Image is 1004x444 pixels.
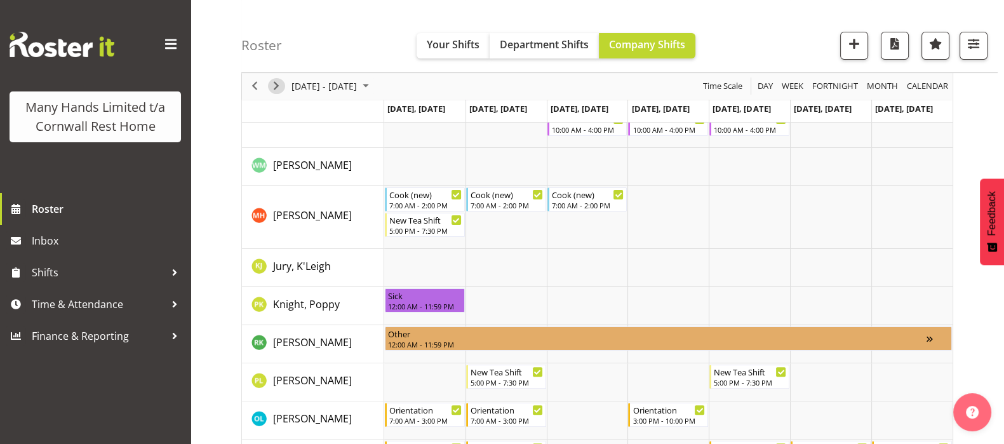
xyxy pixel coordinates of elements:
[385,326,952,351] div: Kumar, Renu"s event - Other Begin From Monday, September 1, 2025 at 12:00:00 AM GMT+12:00 Ends At...
[385,288,465,313] div: Knight, Poppy"s event - Sick Begin From Monday, September 1, 2025 at 12:00:00 AM GMT+12:00 Ends A...
[471,365,543,378] div: New Tea Shift
[875,103,933,114] span: [DATE], [DATE]
[244,73,265,100] div: previous period
[287,73,377,100] div: September 01 - 07, 2025
[881,32,909,60] button: Download a PDF of the roster according to the set date range.
[701,79,745,95] button: Time Scale
[273,297,340,312] a: Knight, Poppy
[631,103,689,114] span: [DATE], [DATE]
[756,79,774,95] span: Day
[242,325,384,363] td: Kumar, Renu resource
[246,79,264,95] button: Previous
[389,188,462,201] div: Cook (new)
[273,158,352,172] span: [PERSON_NAME]
[702,79,744,95] span: Time Scale
[242,363,384,401] td: Lategan, Penelope resource
[273,373,352,388] a: [PERSON_NAME]
[609,37,685,51] span: Company Shifts
[273,259,331,274] a: Jury, K'Leigh
[599,33,695,58] button: Company Shifts
[986,191,998,236] span: Feedback
[628,403,708,427] div: Lovett, Olivia"s event - Orientation Begin From Thursday, September 4, 2025 at 3:00:00 PM GMT+12:...
[389,415,462,426] div: 7:00 AM - 3:00 PM
[714,377,786,387] div: 5:00 PM - 7:30 PM
[811,79,859,95] span: Fortnight
[547,187,627,212] div: Hobbs, Melissa"s event - Cook (new) Begin From Wednesday, September 3, 2025 at 7:00:00 AM GMT+12:...
[241,38,282,53] h4: Roster
[427,37,479,51] span: Your Shifts
[273,335,352,349] span: [PERSON_NAME]
[980,178,1004,265] button: Feedback - Show survey
[273,259,331,273] span: Jury, K'Leigh
[273,411,352,426] a: [PERSON_NAME]
[388,289,462,302] div: Sick
[273,412,352,426] span: [PERSON_NAME]
[756,79,775,95] button: Timeline Day
[385,187,465,212] div: Hobbs, Melissa"s event - Cook (new) Begin From Monday, September 1, 2025 at 7:00:00 AM GMT+12:00 ...
[466,365,546,389] div: Lategan, Penelope"s event - New Tea Shift Begin From Tuesday, September 2, 2025 at 5:00:00 PM GMT...
[273,373,352,387] span: [PERSON_NAME]
[10,32,114,57] img: Rosterit website logo
[417,33,490,58] button: Your Shifts
[714,124,786,135] div: 10:00 AM - 4:00 PM
[960,32,987,60] button: Filter Shifts
[551,103,608,114] span: [DATE], [DATE]
[713,103,770,114] span: [DATE], [DATE]
[471,200,543,210] div: 7:00 AM - 2:00 PM
[906,79,949,95] span: calendar
[628,112,708,136] div: Hannecart, Charline"s event - Recreation Officer Begin From Thursday, September 4, 2025 at 10:00:...
[547,112,627,136] div: Hannecart, Charline"s event - Recreation Officer Begin From Wednesday, September 3, 2025 at 10:00...
[273,158,352,173] a: [PERSON_NAME]
[633,403,705,416] div: Orientation
[32,231,184,250] span: Inbox
[242,148,384,186] td: Harper, Wendy-Mae resource
[388,339,927,349] div: 12:00 AM - 11:59 PM
[865,79,900,95] button: Timeline Month
[265,73,287,100] div: next period
[469,103,527,114] span: [DATE], [DATE]
[32,295,165,314] span: Time & Attendance
[242,287,384,325] td: Knight, Poppy resource
[268,79,285,95] button: Next
[32,263,165,282] span: Shifts
[389,225,462,236] div: 5:00 PM - 7:30 PM
[471,415,543,426] div: 7:00 AM - 3:00 PM
[22,98,168,136] div: Many Hands Limited t/a Cornwall Rest Home
[389,200,462,210] div: 7:00 AM - 2:00 PM
[273,297,340,311] span: Knight, Poppy
[32,326,165,346] span: Finance & Reporting
[389,403,462,416] div: Orientation
[242,186,384,249] td: Hobbs, Melissa resource
[32,199,184,219] span: Roster
[633,415,705,426] div: 3:00 PM - 10:00 PM
[500,37,589,51] span: Department Shifts
[388,327,927,340] div: Other
[471,188,543,201] div: Cook (new)
[389,213,462,226] div: New Tea Shift
[290,79,375,95] button: September 2025
[242,401,384,440] td: Lovett, Olivia resource
[709,112,789,136] div: Hannecart, Charline"s event - Recreation Officer Begin From Friday, September 5, 2025 at 10:00:00...
[552,188,624,201] div: Cook (new)
[466,403,546,427] div: Lovett, Olivia"s event - Orientation Begin From Tuesday, September 2, 2025 at 7:00:00 AM GMT+12:0...
[466,187,546,212] div: Hobbs, Melissa"s event - Cook (new) Begin From Tuesday, September 2, 2025 at 7:00:00 AM GMT+12:00...
[552,200,624,210] div: 7:00 AM - 2:00 PM
[242,249,384,287] td: Jury, K'Leigh resource
[780,79,806,95] button: Timeline Week
[709,365,789,389] div: Lategan, Penelope"s event - New Tea Shift Begin From Friday, September 5, 2025 at 5:00:00 PM GMT+...
[780,79,805,95] span: Week
[714,365,786,378] div: New Tea Shift
[866,79,899,95] span: Month
[840,32,868,60] button: Add a new shift
[490,33,599,58] button: Department Shifts
[385,213,465,237] div: Hobbs, Melissa"s event - New Tea Shift Begin From Monday, September 1, 2025 at 5:00:00 PM GMT+12:...
[905,79,951,95] button: Month
[966,406,979,419] img: help-xxl-2.png
[273,208,352,222] span: [PERSON_NAME]
[921,32,949,60] button: Highlight an important date within the roster.
[385,403,465,427] div: Lovett, Olivia"s event - Orientation Begin From Monday, September 1, 2025 at 7:00:00 AM GMT+12:00...
[552,124,624,135] div: 10:00 AM - 4:00 PM
[471,403,543,416] div: Orientation
[794,103,852,114] span: [DATE], [DATE]
[810,79,860,95] button: Fortnight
